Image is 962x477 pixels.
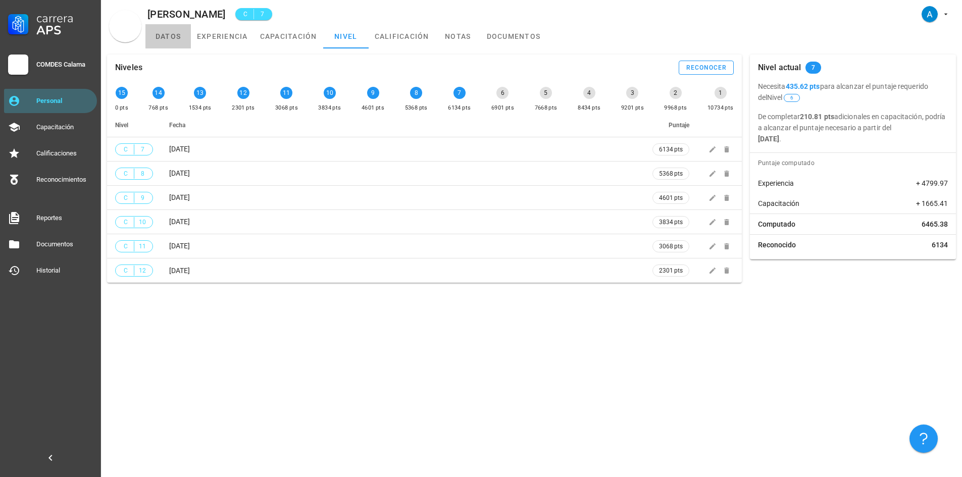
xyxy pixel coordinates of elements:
a: Reconocimientos [4,168,97,192]
span: 6 [790,94,793,101]
div: 9201 pts [621,103,644,113]
div: 5 [540,87,552,99]
div: reconocer [686,64,727,71]
span: Computado [758,219,795,229]
span: 5368 pts [659,169,683,179]
span: C [241,9,249,19]
a: calificación [369,24,435,48]
span: C [122,266,130,276]
div: 9968 pts [664,103,687,113]
button: reconocer [679,61,734,75]
span: C [122,169,130,179]
span: 4601 pts [659,193,683,203]
a: datos [145,24,191,48]
span: C [122,193,130,203]
div: 14 [153,87,165,99]
span: C [122,241,130,251]
div: Historial [36,267,93,275]
span: Experiencia [758,178,794,188]
th: Fecha [161,113,644,137]
div: avatar [109,10,141,42]
span: 9 [138,193,146,203]
div: 7 [453,87,466,99]
span: [DATE] [169,267,190,275]
div: 1 [715,87,727,99]
div: 768 pts [148,103,168,113]
div: [PERSON_NAME] [147,9,225,20]
span: 3834 pts [659,217,683,227]
div: 13 [194,87,206,99]
div: 8 [410,87,422,99]
div: 2301 pts [232,103,255,113]
div: Documentos [36,240,93,248]
div: Capacitación [36,123,93,131]
p: De completar adicionales en capacitación, podría a alcanzar el puntaje necesario a partir del . [758,111,948,144]
b: 210.81 pts [800,113,834,121]
b: [DATE] [758,135,780,143]
span: 3068 pts [659,241,683,251]
a: Calificaciones [4,141,97,166]
p: Necesita para alcanzar el puntaje requerido del [758,81,948,103]
div: 4 [583,87,595,99]
div: 5368 pts [405,103,428,113]
span: 7 [138,144,146,154]
div: 1534 pts [189,103,212,113]
div: 3834 pts [318,103,341,113]
div: Reportes [36,214,93,222]
span: 2301 pts [659,266,683,276]
div: 3 [626,87,638,99]
a: Reportes [4,206,97,230]
span: 8 [138,169,146,179]
span: 7 [812,62,815,74]
span: [DATE] [169,218,190,226]
span: Nivel [767,93,801,101]
span: C [122,217,130,227]
div: 4601 pts [362,103,384,113]
span: [DATE] [169,193,190,201]
span: Puntaje [669,122,689,129]
div: Personal [36,97,93,105]
div: Carrera [36,12,93,24]
span: C [122,144,130,154]
div: 2 [670,87,682,99]
div: COMDES Calama [36,61,93,69]
span: 6134 [932,240,948,250]
span: + 4799.97 [916,178,948,188]
div: 7668 pts [535,103,558,113]
span: [DATE] [169,145,190,153]
span: Nivel [115,122,128,129]
div: 10 [324,87,336,99]
span: 12 [138,266,146,276]
span: 11 [138,241,146,251]
span: Capacitación [758,198,799,208]
div: 6 [496,87,509,99]
div: 11 [280,87,292,99]
span: Fecha [169,122,185,129]
a: experiencia [191,24,254,48]
span: 6465.38 [922,219,948,229]
span: 6134 pts [659,144,683,154]
div: 8434 pts [578,103,600,113]
a: Capacitación [4,115,97,139]
div: avatar [922,6,938,22]
div: APS [36,24,93,36]
div: Calificaciones [36,149,93,157]
div: Reconocimientos [36,176,93,184]
div: 9 [367,87,379,99]
div: 6134 pts [448,103,471,113]
span: 7 [258,9,266,19]
span: 10 [138,217,146,227]
div: 10734 pts [707,103,734,113]
a: documentos [481,24,547,48]
th: Puntaje [644,113,697,137]
div: Puntaje computado [754,153,956,173]
div: Nivel actual [758,55,801,81]
span: [DATE] [169,242,190,250]
a: nivel [323,24,369,48]
a: Documentos [4,232,97,256]
div: 3068 pts [275,103,298,113]
div: 0 pts [115,103,128,113]
span: + 1665.41 [916,198,948,208]
div: 15 [116,87,128,99]
th: Nivel [107,113,161,137]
